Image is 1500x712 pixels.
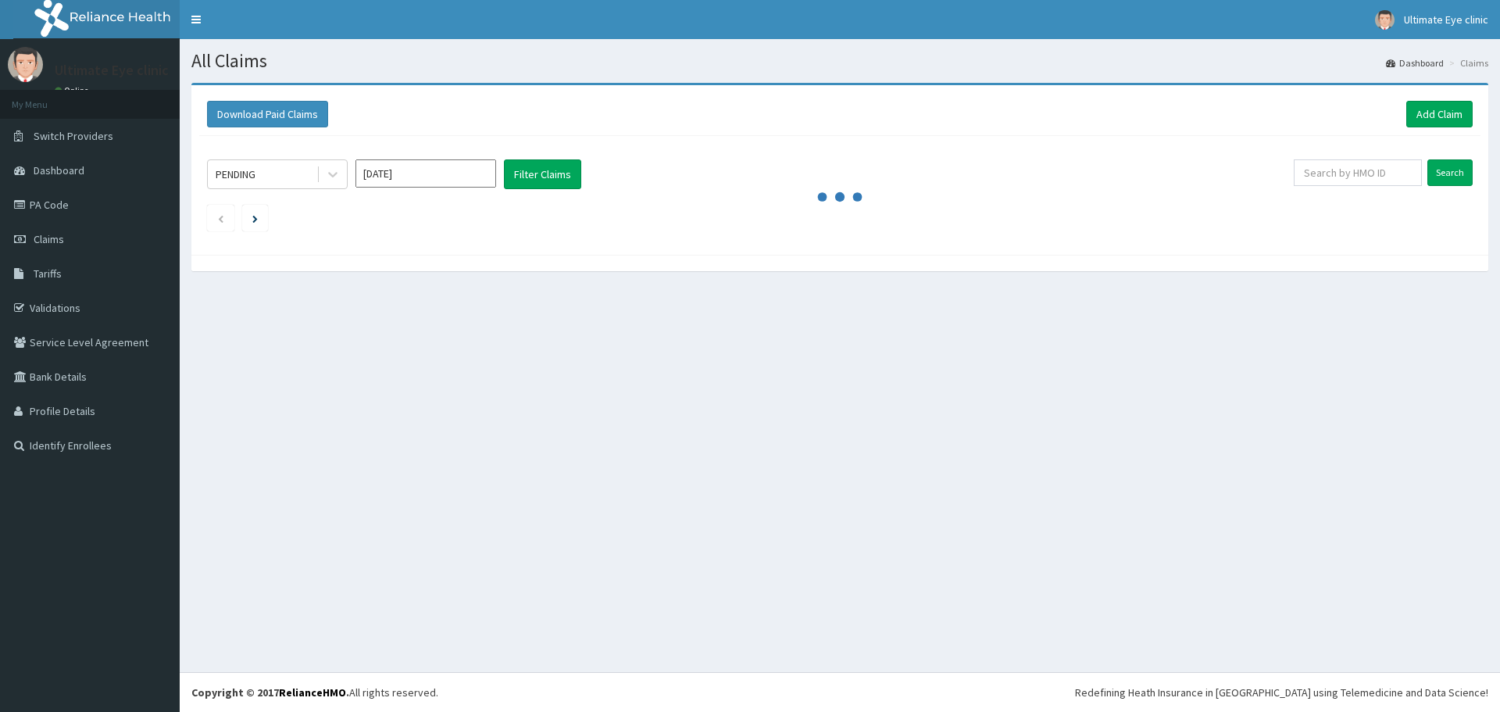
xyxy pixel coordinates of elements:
a: Next page [252,211,258,225]
img: User Image [1375,10,1395,30]
input: Search [1427,159,1473,186]
input: Search by HMO ID [1294,159,1422,186]
input: Select Month and Year [355,159,496,188]
a: RelianceHMO [279,685,346,699]
button: Download Paid Claims [207,101,328,127]
span: Dashboard [34,163,84,177]
a: Previous page [217,211,224,225]
span: Claims [34,232,64,246]
a: Online [55,85,92,96]
button: Filter Claims [504,159,581,189]
div: PENDING [216,166,255,182]
span: Switch Providers [34,129,113,143]
a: Add Claim [1406,101,1473,127]
img: User Image [8,47,43,82]
h1: All Claims [191,51,1488,71]
strong: Copyright © 2017 . [191,685,349,699]
span: Tariffs [34,267,62,281]
svg: audio-loading [816,174,863,220]
span: Ultimate Eye clinic [1404,13,1488,27]
a: Dashboard [1386,56,1444,70]
p: Ultimate Eye clinic [55,63,169,77]
li: Claims [1445,56,1488,70]
div: Redefining Heath Insurance in [GEOGRAPHIC_DATA] using Telemedicine and Data Science! [1075,685,1488,700]
footer: All rights reserved. [180,672,1500,712]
